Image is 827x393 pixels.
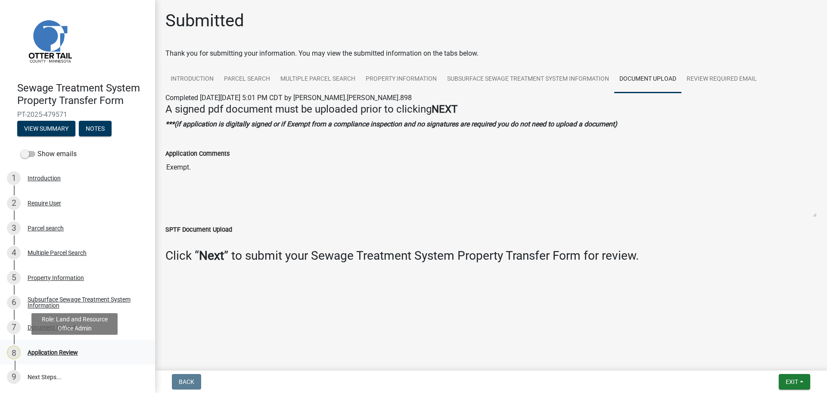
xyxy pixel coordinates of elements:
label: Application Comments [165,151,230,157]
h4: Sewage Treatment System Property Transfer Form [17,82,148,107]
div: Document Upload [28,324,75,330]
a: Multiple Parcel Search [275,66,361,93]
div: 4 [7,246,21,260]
span: Back [179,378,194,385]
div: Multiple Parcel Search [28,250,87,256]
textarea: Exempt. [165,159,817,217]
h4: A signed pdf document must be uploaded prior to clicking [165,103,817,116]
div: Require User [28,200,61,206]
div: 9 [7,370,21,384]
a: Parcel search [219,66,275,93]
strong: NEXT [432,103,457,115]
div: 7 [7,321,21,334]
button: Back [172,374,201,390]
img: Otter Tail County, Minnesota [17,8,82,73]
a: Subsurface Sewage Treatment System Information [442,66,614,93]
span: Exit [786,378,798,385]
strong: Next [199,248,224,263]
div: 5 [7,271,21,285]
div: Thank you for submitting your information. You may view the submitted information on the tabs below. [165,48,817,59]
button: View Summary [17,121,75,136]
label: Show emails [21,149,77,159]
a: Review Required Email [681,66,762,93]
div: 2 [7,196,21,210]
span: Completed [DATE][DATE] 5:01 PM CDT by [PERSON_NAME].[PERSON_NAME].898 [165,94,412,102]
div: 3 [7,221,21,235]
wm-modal-confirm: Summary [17,126,75,132]
strong: ***(if application is digitally signed or if Exempt from a compliance inspection and no signature... [165,120,617,128]
div: Property Information [28,275,84,281]
a: Introduction [165,66,219,93]
div: Subsurface Sewage Treatment System Information [28,296,141,308]
h1: Submitted [165,10,244,31]
div: Application Review [28,349,78,355]
div: 1 [7,171,21,185]
div: 6 [7,296,21,309]
h3: Click “ ” to submit your Sewage Treatment System Property Transfer Form for review. [165,248,817,263]
a: Document Upload [614,66,681,93]
button: Notes [79,121,112,136]
span: PT-2025-479571 [17,110,138,119]
button: Exit [779,374,810,390]
div: Role: Land and Resource Office Admin [31,313,118,335]
label: SPTF Document Upload [165,227,232,233]
div: 8 [7,346,21,359]
wm-modal-confirm: Notes [79,126,112,132]
a: Property Information [361,66,442,93]
div: Parcel search [28,225,64,231]
div: Introduction [28,175,61,181]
